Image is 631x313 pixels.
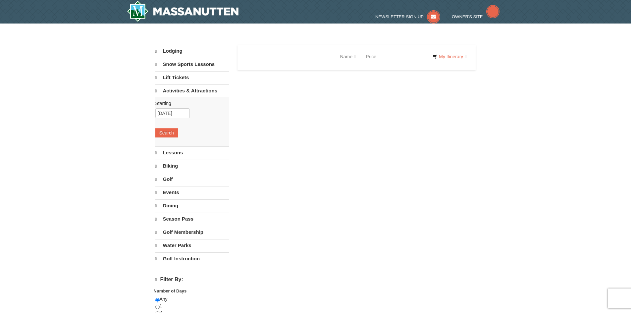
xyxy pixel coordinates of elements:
[375,14,440,19] a: Newsletter Sign Up
[155,160,229,172] a: Biking
[155,226,229,238] a: Golf Membership
[155,173,229,185] a: Golf
[155,45,229,57] a: Lodging
[155,213,229,225] a: Season Pass
[155,277,229,283] h4: Filter By:
[155,128,178,137] button: Search
[155,146,229,159] a: Lessons
[361,50,385,63] a: Price
[155,58,229,71] a: Snow Sports Lessons
[127,1,239,22] img: Massanutten Resort Logo
[127,1,239,22] a: Massanutten Resort
[452,14,500,19] a: Owner's Site
[155,186,229,199] a: Events
[452,14,483,19] span: Owner's Site
[155,252,229,265] a: Golf Instruction
[335,50,361,63] a: Name
[375,14,424,19] span: Newsletter Sign Up
[155,71,229,84] a: Lift Tickets
[428,52,471,62] a: My Itinerary
[155,84,229,97] a: Activities & Attractions
[155,100,224,107] label: Starting
[155,199,229,212] a: Dining
[154,288,187,293] strong: Number of Days
[155,239,229,252] a: Water Parks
